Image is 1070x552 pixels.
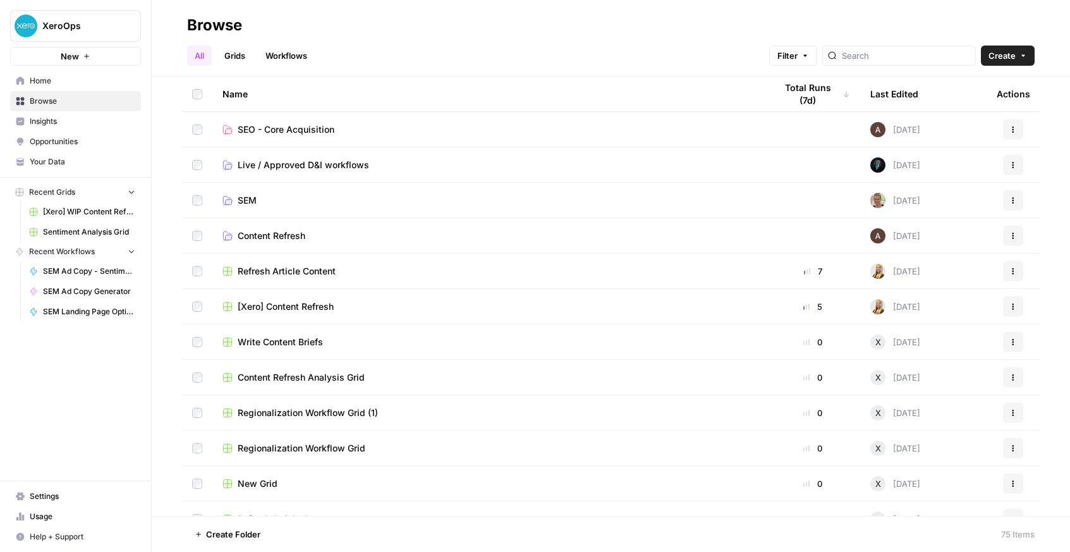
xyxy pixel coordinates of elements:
div: Total Runs (7d) [775,77,850,111]
span: Insights [30,116,135,127]
div: 0 [775,336,850,348]
span: Sentiment Analysis Grid [43,226,135,238]
span: Settings [30,491,135,502]
a: Sentiment Analysis Grid [23,222,141,242]
span: Home [30,75,135,87]
div: 75 Items [1001,528,1035,541]
a: Usage [10,506,141,527]
span: New [61,50,79,63]
div: 0 [775,371,850,384]
button: New [10,47,141,66]
button: Recent Grids [10,183,141,202]
a: Refresh Article Content [222,265,755,278]
img: ygsh7oolkwauxdw54hskm6m165th [870,264,885,279]
span: X [875,477,881,490]
a: New Grid [222,477,755,490]
div: [DATE] [870,122,920,137]
span: X [875,336,881,348]
span: Recent Grids [29,187,75,198]
span: Regionalization Workflow Grid [238,442,365,455]
span: Browse [30,95,135,107]
span: Opportunities [30,136,135,147]
span: XeroOps [42,20,119,32]
div: 5 [775,300,850,313]
input: Search [842,49,970,62]
a: Refresh Article Content [222,513,755,525]
div: [DATE] [870,193,920,208]
img: wtbmvrjo3qvncyiyitl6zoukl9gz [870,228,885,243]
div: [DATE] [870,370,920,385]
span: X [875,407,881,419]
a: SEM [222,194,755,207]
a: Regionalization Workflow Grid (1) [222,407,755,419]
span: New Grid [238,477,277,490]
a: All [187,46,212,66]
span: Regionalization Workflow Grid (1) [238,407,378,419]
a: SEM Landing Page Optimisation Recommendations [23,302,141,322]
div: [DATE] [870,334,920,350]
span: Usage [30,511,135,522]
div: [DATE] [870,405,920,420]
button: Workspace: XeroOps [10,10,141,42]
span: Refresh Article Content [238,265,336,278]
a: Content Refresh Analysis Grid [222,371,755,384]
span: Filter [777,49,798,62]
span: Write Content Briefs [238,336,323,348]
img: wtbmvrjo3qvncyiyitl6zoukl9gz [870,122,885,137]
div: [DATE] [870,264,920,279]
div: Browse [187,15,242,35]
span: X [875,371,881,384]
button: Create [981,46,1035,66]
a: Workflows [258,46,315,66]
span: X [875,513,881,525]
div: [DATE] [870,299,920,314]
img: XeroOps Logo [15,15,37,37]
div: [DATE] [870,157,920,173]
div: Name [222,77,755,111]
a: Write Content Briefs [222,336,755,348]
span: Refresh Article Content [238,513,336,525]
button: Create Folder [187,524,268,544]
a: Your Data [10,152,141,172]
img: ygsh7oolkwauxdw54hskm6m165th [870,299,885,314]
span: SEM Ad Copy Generator [43,286,135,297]
a: SEM Ad Copy - Sentiment Analysis [23,261,141,281]
span: [Xero] WIP Content Refresh [43,206,135,218]
div: [DATE] [870,228,920,243]
img: ilf5qirlu51qf7ak37srxb41cqxu [870,157,885,173]
a: [Xero] Content Refresh [222,300,755,313]
a: Grids [217,46,253,66]
span: SEM Landing Page Optimisation Recommendations [43,306,135,317]
a: SEO - Core Acquisition [222,123,755,136]
span: X [875,442,881,455]
span: SEM Ad Copy - Sentiment Analysis [43,266,135,277]
a: Home [10,71,141,91]
div: 7 [775,265,850,278]
a: [Xero] WIP Content Refresh [23,202,141,222]
div: [DATE] [870,441,920,456]
button: Help + Support [10,527,141,547]
a: Browse [10,91,141,111]
button: Recent Workflows [10,242,141,261]
span: Create [988,49,1016,62]
a: Insights [10,111,141,132]
span: [Xero] Content Refresh [238,300,334,313]
span: Create Folder [206,528,260,541]
span: SEM [238,194,257,207]
span: Content Refresh [238,230,305,242]
div: [DATE] [870,512,920,527]
div: Last Edited [870,77,918,111]
div: [DATE] [870,476,920,491]
a: Settings [10,486,141,506]
span: SEO - Core Acquisition [238,123,334,136]
a: Opportunities [10,132,141,152]
div: 0 [775,442,850,455]
div: 0 [775,407,850,419]
span: Recent Workflows [29,246,95,257]
img: lmunieaapx9c9tryyoi7fiszj507 [870,193,885,208]
span: Your Data [30,156,135,168]
div: 0 [775,477,850,490]
a: Live / Approved D&I workflows [222,159,755,171]
span: Live / Approved D&I workflows [238,159,369,171]
div: 0 [775,513,850,525]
